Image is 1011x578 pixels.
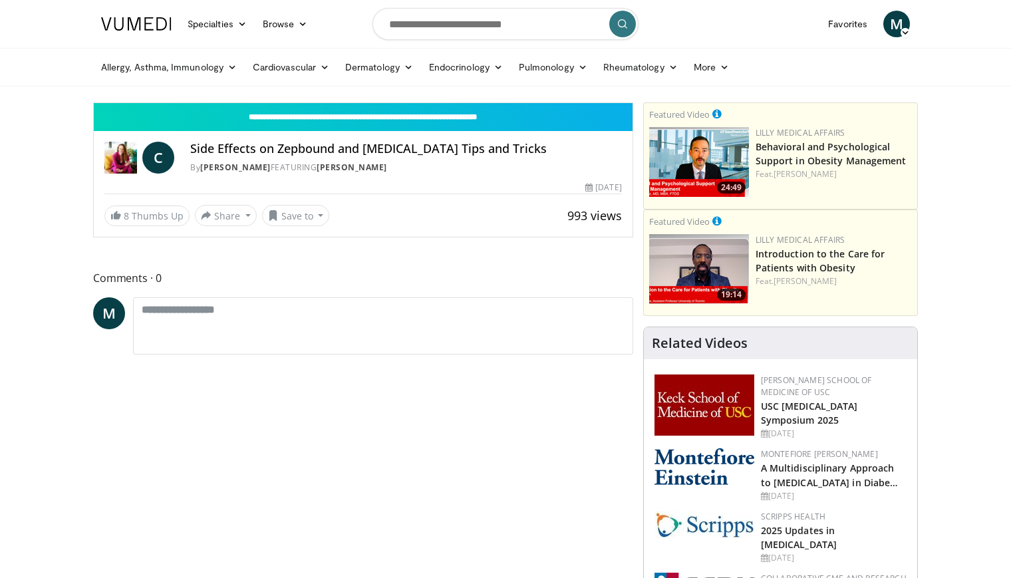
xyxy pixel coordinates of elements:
[652,335,748,351] h4: Related Videos
[717,182,746,194] span: 24:49
[654,511,754,538] img: c9f2b0b7-b02a-4276-a72a-b0cbb4230bc1.jpg.150x105_q85_autocrop_double_scale_upscale_version-0.2.jpg
[717,289,746,301] span: 19:14
[649,108,710,120] small: Featured Video
[761,511,825,522] a: Scripps Health
[761,552,907,564] div: [DATE]
[686,54,737,80] a: More
[761,490,907,502] div: [DATE]
[93,297,125,329] a: M
[761,524,837,551] a: 2025 Updates in [MEDICAL_DATA]
[104,142,137,174] img: Dr. Carolynn Francavilla
[372,8,639,40] input: Search topics, interventions
[654,448,754,485] img: b0142b4c-93a1-4b58-8f91-5265c282693c.png.150x105_q85_autocrop_double_scale_upscale_version-0.2.png
[774,275,837,287] a: [PERSON_NAME]
[142,142,174,174] a: C
[195,205,257,226] button: Share
[317,162,387,173] a: [PERSON_NAME]
[337,54,421,80] a: Dermatology
[761,374,872,398] a: [PERSON_NAME] School of Medicine of USC
[421,54,511,80] a: Endocrinology
[761,428,907,440] div: [DATE]
[190,142,621,156] h4: Side Effects on Zepbound and [MEDICAL_DATA] Tips and Tricks
[649,234,749,304] a: 19:14
[124,210,129,222] span: 8
[104,206,190,226] a: 8 Thumbs Up
[585,182,621,194] div: [DATE]
[756,234,845,245] a: Lilly Medical Affairs
[255,11,316,37] a: Browse
[567,208,622,223] span: 993 views
[595,54,686,80] a: Rheumatology
[761,448,878,460] a: Montefiore [PERSON_NAME]
[883,11,910,37] a: M
[774,168,837,180] a: [PERSON_NAME]
[649,127,749,197] a: 24:49
[93,54,245,80] a: Allergy, Asthma, Immunology
[756,140,907,167] a: Behavioral and Psychological Support in Obesity Management
[654,374,754,436] img: 7b941f1f-d101-407a-8bfa-07bd47db01ba.png.150x105_q85_autocrop_double_scale_upscale_version-0.2.jpg
[756,127,845,138] a: Lilly Medical Affairs
[756,275,912,287] div: Feat.
[262,205,330,226] button: Save to
[761,462,899,488] a: A Multidisciplinary Approach to [MEDICAL_DATA] in Diabe…
[93,269,633,287] span: Comments 0
[190,162,621,174] div: By FEATURING
[245,54,337,80] a: Cardiovascular
[756,247,885,274] a: Introduction to the Care for Patients with Obesity
[180,11,255,37] a: Specialties
[820,11,875,37] a: Favorites
[649,234,749,304] img: acc2e291-ced4-4dd5-b17b-d06994da28f3.png.150x105_q85_crop-smart_upscale.png
[761,400,858,426] a: USC [MEDICAL_DATA] Symposium 2025
[649,127,749,197] img: ba3304f6-7838-4e41-9c0f-2e31ebde6754.png.150x105_q85_crop-smart_upscale.png
[101,17,172,31] img: VuMedi Logo
[756,168,912,180] div: Feat.
[649,216,710,227] small: Featured Video
[511,54,595,80] a: Pulmonology
[200,162,271,173] a: [PERSON_NAME]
